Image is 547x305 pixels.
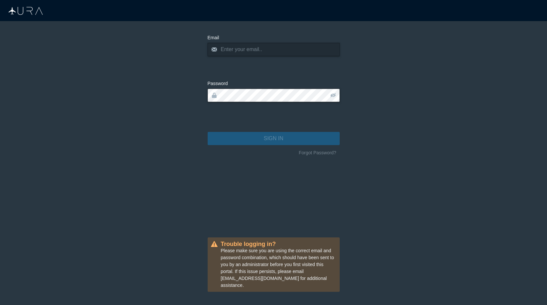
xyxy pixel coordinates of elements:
[208,132,340,145] button: SIGN IN
[295,148,340,158] button: Forgot Password?
[208,35,219,40] span: Email
[221,241,336,247] h4: Trouble logging in?
[264,135,284,142] span: SIGN IN
[299,149,336,156] span: Forgot Password?
[208,81,228,86] span: Password
[208,43,340,56] input: Enter your email..
[208,237,340,292] div: Please make sure you are using the correct email and password combination, which should have been...
[9,7,43,15] img: Aura Logo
